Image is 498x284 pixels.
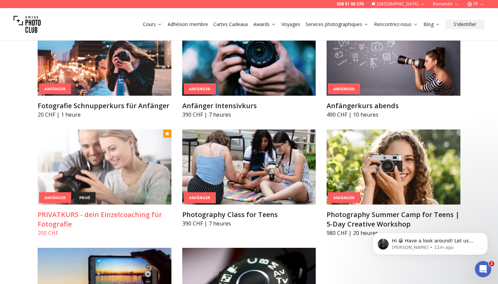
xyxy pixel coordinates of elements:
p: 390 CHF | 7 heures [182,219,316,228]
p: 200 CHF [38,229,171,237]
button: Awards [251,20,279,29]
a: Photography Class for TeensAnfängerPhotography Class for Teens390 CHF | 7 heures [182,129,316,228]
a: 058 51 00 270 [337,1,364,7]
a: Services photographiques [306,21,369,28]
a: Fotografie Schnupperkurs für AnfängerAnfängerFotografie Schnupperkurs für Anfänger20 CHF | 1 heure [38,21,171,119]
img: Swiss photo club [14,11,41,38]
a: Rencontrez-nous [374,21,418,28]
a: Cartes Cadeaux [213,21,248,28]
a: Cours [143,21,162,28]
div: Anfänger [39,83,71,94]
div: Anfänger [328,83,360,94]
button: S'identifier [445,20,484,29]
a: Photography Summer Camp for Teens | 5-Day Creative WorkshopAnfängerPhotography Summer Camp for Te... [327,129,460,237]
img: Fotografie Schnupperkurs für Anfänger [38,21,171,96]
h3: Fotografie Schnupperkurs für Anfänger [38,101,171,111]
h3: PRIVATKURS - dein Einzelcoaching für Fotografie [38,210,171,229]
h3: Photography Summer Camp for Teens | 5-Day Creative Workshop [327,210,460,229]
button: Rencontrez-nous [371,20,421,29]
button: Cours [140,20,165,29]
button: Blog [421,20,443,29]
h3: Anfängerkurs abends [327,101,460,111]
img: PRIVATKURS - dein Einzelcoaching für Fotografie [38,129,171,205]
p: 490 CHF | 10 heures [327,111,460,119]
a: Blog [423,21,440,28]
iframe: Intercom live chat [475,261,491,277]
span: 2 [489,261,494,266]
div: privé [74,192,96,203]
img: Anfänger Intensivkurs [182,21,316,96]
h3: Anfänger Intensivkurs [182,101,316,111]
a: PRIVATKURS - dein Einzelcoaching für FotografieAnfängerprivéPRIVATKURS - dein Einzelcoaching für ... [38,129,171,237]
button: Cartes Cadeaux [211,20,251,29]
a: Awards [253,21,276,28]
button: Adhésion membre [165,20,211,29]
a: Anfängerkurs abendsAnfängerAnfängerkurs abends490 CHF | 10 heures [327,21,460,119]
div: Anfänger [184,84,216,95]
div: Anfänger [328,192,360,203]
img: Photography Summer Camp for Teens | 5-Day Creative Workshop [327,129,460,205]
p: 20 CHF | 1 heure [38,111,171,119]
a: Voyages [282,21,300,28]
a: Anfänger IntensivkursAnfängerAnfänger Intensivkurs390 CHF | 7 heures [182,21,316,119]
p: 390 CHF | 7 heures [182,111,316,119]
button: Voyages [279,20,303,29]
h3: Photography Class for Teens [182,210,316,219]
div: Anfänger [39,192,71,203]
p: 980 CHF | 20 heures [327,229,460,237]
iframe: Intercom notifications message [362,218,498,266]
a: Adhésion membre [168,21,208,28]
button: Services photographiques [303,20,371,29]
div: Anfänger [184,192,216,204]
img: Anfängerkurs abends [327,21,460,96]
img: Photography Class for Teens [182,129,316,205]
